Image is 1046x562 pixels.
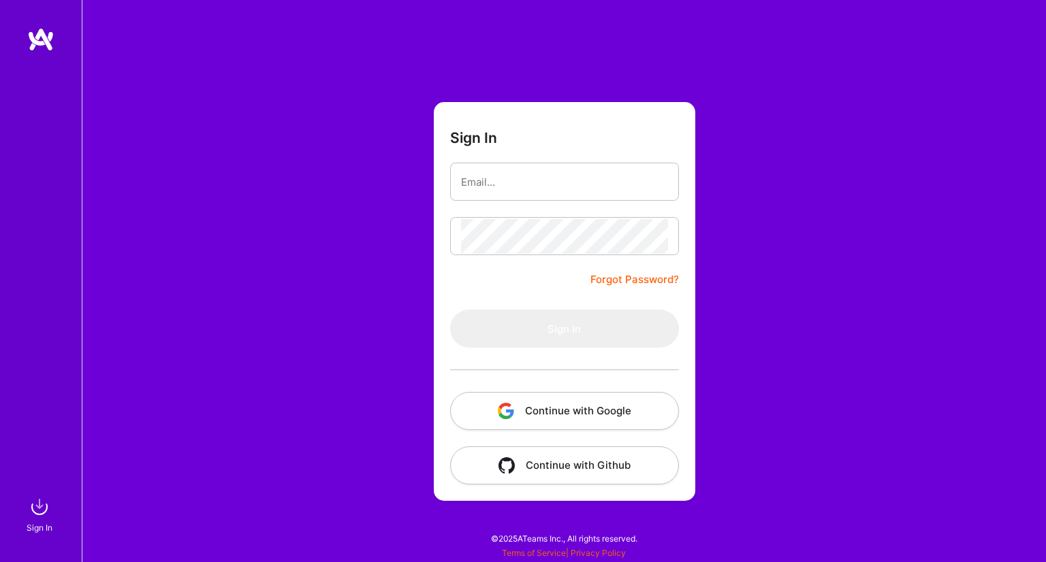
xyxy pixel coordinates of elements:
[450,446,679,484] button: Continue with Github
[450,392,679,430] button: Continue with Google
[502,548,626,558] span: |
[498,403,514,419] img: icon
[26,493,53,520] img: sign in
[590,271,679,288] a: Forgot Password?
[450,310,679,348] button: Sign In
[27,520,52,535] div: Sign In
[27,27,54,52] img: logo
[29,493,53,535] a: sign inSign In
[502,548,566,558] a: Terms of Service
[571,548,626,558] a: Privacy Policy
[450,129,497,146] h3: Sign In
[498,457,515,474] img: icon
[82,521,1046,555] div: © 2025 ATeams Inc., All rights reserved.
[461,165,668,199] input: Email...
